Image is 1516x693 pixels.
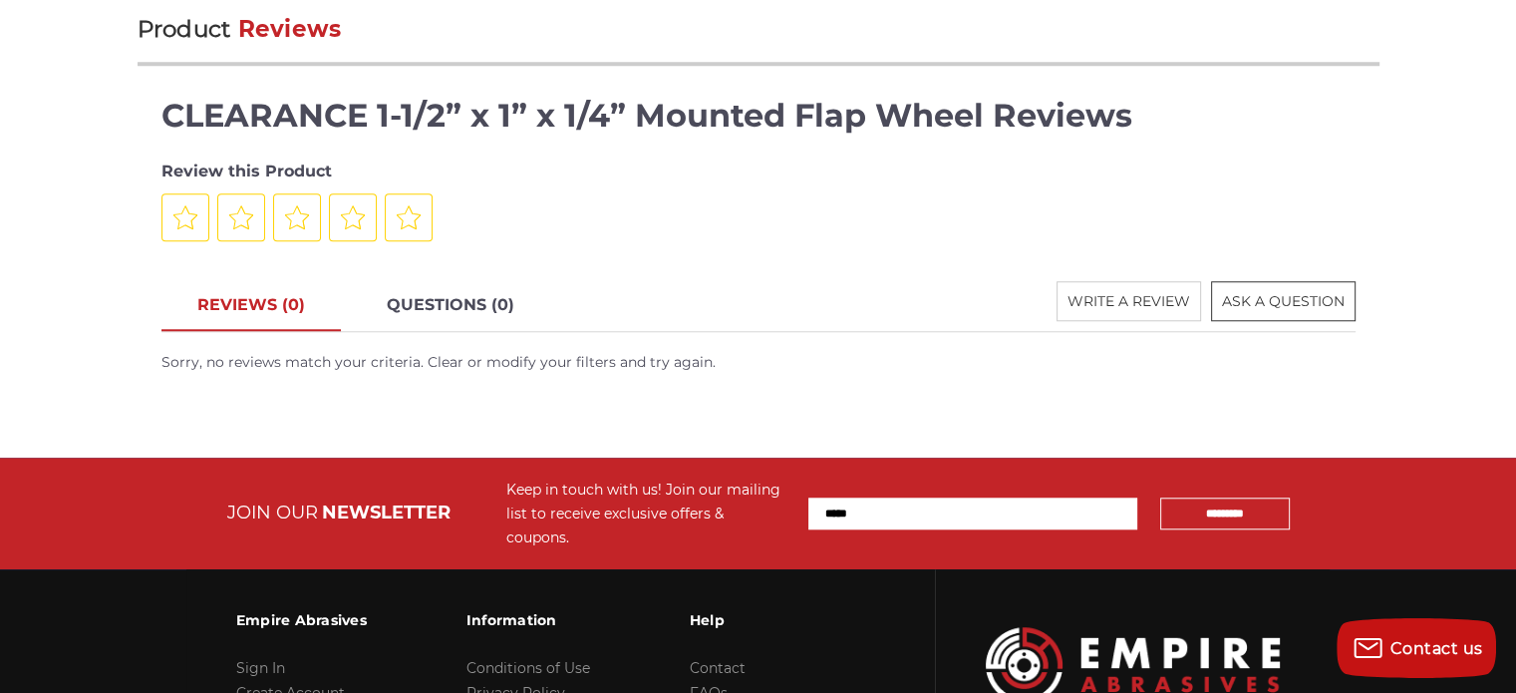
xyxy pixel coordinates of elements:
a: Contact [690,659,746,677]
h3: Help [690,599,824,641]
div: Keep in touch with us! Join our mailing list to receive exclusive offers & coupons. [506,478,788,549]
button: Contact us [1337,618,1496,678]
h3: Information [466,599,590,641]
span: JOIN OUR [227,502,318,523]
div: Review this Product [161,160,1356,183]
span: WRITE A REVIEW [1067,292,1190,310]
h4: CLEARANCE 1-1/2” x 1” x 1/4” Mounted Flap Wheel Reviews [161,92,1356,140]
span: Product [138,15,231,43]
span: Contact us [1390,639,1483,658]
button: ASK A QUESTION [1211,281,1356,321]
h3: Empire Abrasives [236,599,367,641]
button: WRITE A REVIEW [1057,281,1201,321]
span: NEWSLETTER [322,502,451,523]
span: ASK A QUESTION [1222,292,1345,310]
a: Sign In [236,659,285,677]
span: Reviews [238,15,342,43]
a: QUESTIONS (0) [351,281,550,331]
div: Sorry, no reviews match your criteria. Clear or modify your filters and try again. [161,352,1356,373]
a: REVIEWS (0) [161,281,341,331]
a: Conditions of Use [466,659,590,677]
